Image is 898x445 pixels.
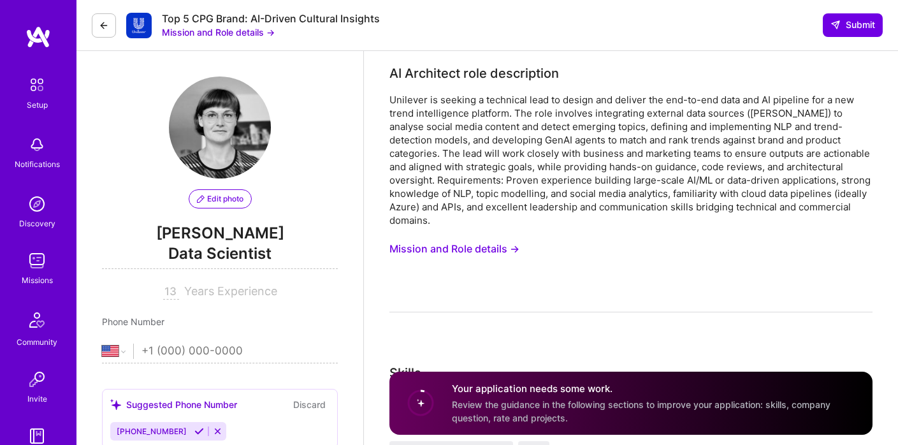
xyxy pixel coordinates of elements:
span: Submit [830,18,875,31]
div: Discovery [19,217,55,230]
h4: Your application needs some work. [452,382,857,395]
span: Data Scientist [102,243,338,269]
img: bell [24,132,50,157]
i: icon SuggestedTeams [110,399,121,410]
div: Notifications [15,157,60,171]
span: [PHONE_NUMBER] [117,427,187,436]
span: Years Experience [184,284,277,298]
img: Invite [24,367,50,392]
i: icon SendLight [830,20,841,30]
div: Suggested Phone Number [110,398,237,411]
div: Skills [389,363,421,383]
img: Community [22,305,52,335]
button: Edit photo [189,189,252,208]
div: Setup [27,98,48,112]
div: Missions [22,274,53,287]
button: Discard [289,397,330,412]
img: Company Logo [126,13,152,38]
div: AI Architect role description [389,64,559,83]
button: Mission and Role details → [389,237,519,261]
img: discovery [24,191,50,217]
i: Reject [213,427,222,436]
div: Top 5 CPG Brand: AI-Driven Cultural Insights [162,12,380,26]
div: Community [17,335,57,349]
div: Invite [27,392,47,405]
button: Mission and Role details → [162,26,275,39]
img: teamwork [24,248,50,274]
div: Unilever is seeking a technical lead to design and deliver the end-to-end data and AI pipeline fo... [389,93,873,227]
img: setup [24,71,50,98]
i: Accept [194,427,204,436]
span: Phone Number [102,316,164,327]
i: icon PencilPurple [197,195,205,203]
input: +1 (000) 000-0000 [141,333,338,370]
span: [PERSON_NAME] [102,224,338,243]
input: XX [163,284,179,300]
img: logo [25,26,51,48]
span: Review the guidance in the following sections to improve your application: skills, company questi... [452,399,830,423]
img: User Avatar [169,77,271,179]
i: icon LeftArrowDark [99,20,109,31]
button: Submit [823,13,883,36]
span: Edit photo [197,193,243,205]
